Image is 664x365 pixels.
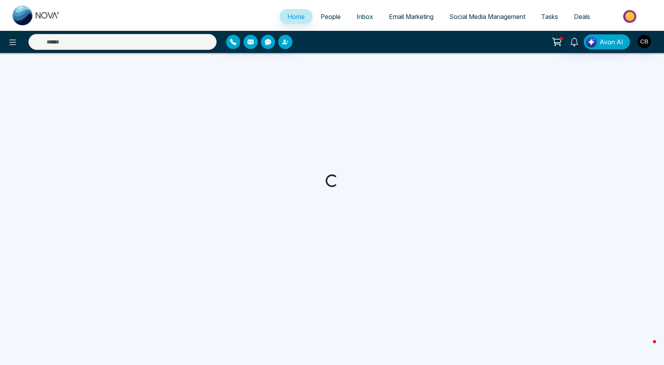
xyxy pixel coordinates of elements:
[600,37,623,47] span: Avon AI
[584,34,630,49] button: Avon AI
[279,9,313,24] a: Home
[586,36,597,47] img: Lead Flow
[349,9,381,24] a: Inbox
[381,9,441,24] a: Email Marketing
[566,9,598,24] a: Deals
[313,9,349,24] a: People
[541,13,558,21] span: Tasks
[441,9,533,24] a: Social Media Management
[13,6,60,25] img: Nova CRM Logo
[574,13,590,21] span: Deals
[602,8,659,25] img: Market-place.gif
[449,13,525,21] span: Social Media Management
[287,13,305,21] span: Home
[637,338,656,357] iframe: Intercom live chat
[638,35,651,48] img: User Avatar
[357,13,373,21] span: Inbox
[533,9,566,24] a: Tasks
[321,13,341,21] span: People
[389,13,434,21] span: Email Marketing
